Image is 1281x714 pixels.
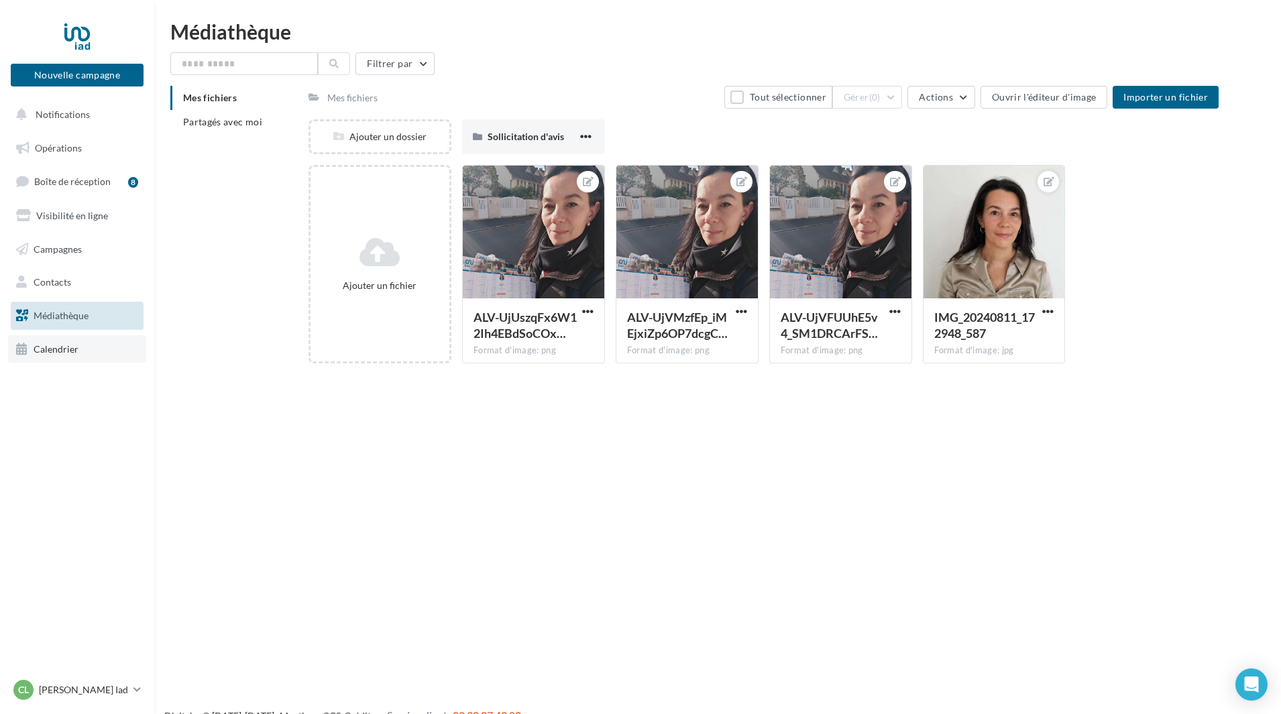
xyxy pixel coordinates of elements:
[34,343,78,355] span: Calendrier
[183,116,262,127] span: Partagés avec moi
[8,101,141,129] button: Notifications
[327,91,378,105] div: Mes fichiers
[8,268,146,296] a: Contacts
[724,86,832,109] button: Tout sélectionner
[488,131,564,142] span: Sollicitation d'avis
[34,276,71,288] span: Contacts
[934,345,1054,357] div: Format d'image: jpg
[311,130,449,143] div: Ajouter un dossier
[18,683,29,697] span: Cl
[8,134,146,162] a: Opérations
[183,92,237,103] span: Mes fichiers
[934,310,1035,341] span: IMG_20240811_172948_587
[1235,668,1268,701] div: Open Intercom Messenger
[355,52,435,75] button: Filtrer par
[34,243,82,254] span: Campagnes
[8,335,146,363] a: Calendrier
[474,345,594,357] div: Format d'image: png
[627,345,747,357] div: Format d'image: png
[316,279,444,292] div: Ajouter un fichier
[128,177,138,188] div: 8
[36,109,90,120] span: Notifications
[170,21,1265,42] div: Médiathèque
[781,310,878,341] span: ALV-UjVFUUhE5v4_SM1DRCArFSPWP8u_TTMc3IyFmxRVsLKoEUBCTq8G
[907,86,974,109] button: Actions
[832,86,903,109] button: Gérer(0)
[8,167,146,196] a: Boîte de réception8
[919,91,952,103] span: Actions
[981,86,1107,109] button: Ouvrir l'éditeur d'image
[35,142,82,154] span: Opérations
[34,310,89,321] span: Médiathèque
[781,345,901,357] div: Format d'image: png
[1113,86,1219,109] button: Importer un fichier
[8,202,146,230] a: Visibilité en ligne
[8,302,146,330] a: Médiathèque
[1123,91,1208,103] span: Importer un fichier
[627,310,728,341] span: ALV-UjVMzfEp_iMEjxiZp6OP7dcgCLrjugcdgPP5_-KatVaKg--WJY8U
[869,92,881,103] span: (0)
[11,677,144,703] a: Cl [PERSON_NAME] Iad
[39,683,128,697] p: [PERSON_NAME] Iad
[36,210,108,221] span: Visibilité en ligne
[8,235,146,263] a: Campagnes
[34,176,111,187] span: Boîte de réception
[474,310,577,341] span: ALV-UjUszqFx6W12Ih4EBdSoCOxqsoWWNKjqf3dmRklA3vEAPfSLxrUL
[11,64,144,86] button: Nouvelle campagne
